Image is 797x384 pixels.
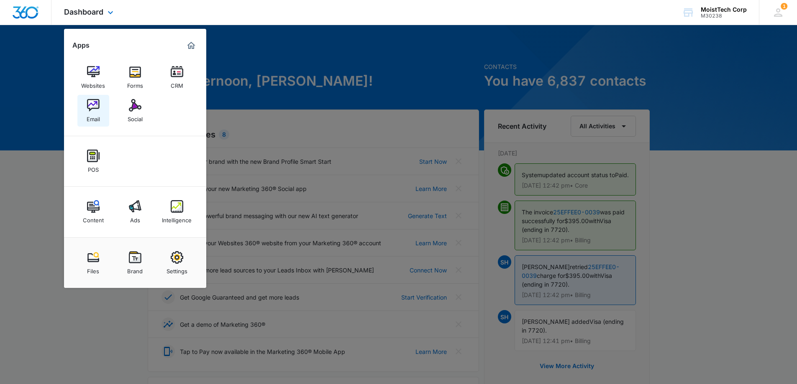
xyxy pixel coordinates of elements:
a: Content [77,196,109,228]
a: Email [77,95,109,127]
div: Intelligence [162,213,192,224]
a: Intelligence [161,196,193,228]
div: Content [83,213,104,224]
div: Social [128,112,143,122]
div: CRM [171,78,183,89]
h2: Apps [72,41,90,49]
div: Brand [127,264,143,275]
a: Social [119,95,151,127]
a: Settings [161,247,193,279]
div: Files [87,264,99,275]
div: account name [701,6,747,13]
a: POS [77,145,109,177]
span: 1 [781,3,787,10]
div: Ads [130,213,140,224]
a: Files [77,247,109,279]
a: Brand [119,247,151,279]
div: account id [701,13,747,19]
div: Websites [81,78,105,89]
a: Websites [77,61,109,93]
div: notifications count [781,3,787,10]
a: Ads [119,196,151,228]
div: POS [88,162,99,173]
a: Forms [119,61,151,93]
div: Email [87,112,100,122]
a: Marketing 360® Dashboard [185,39,198,52]
span: Dashboard [64,8,103,16]
div: Forms [127,78,143,89]
a: CRM [161,61,193,93]
div: Settings [167,264,187,275]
